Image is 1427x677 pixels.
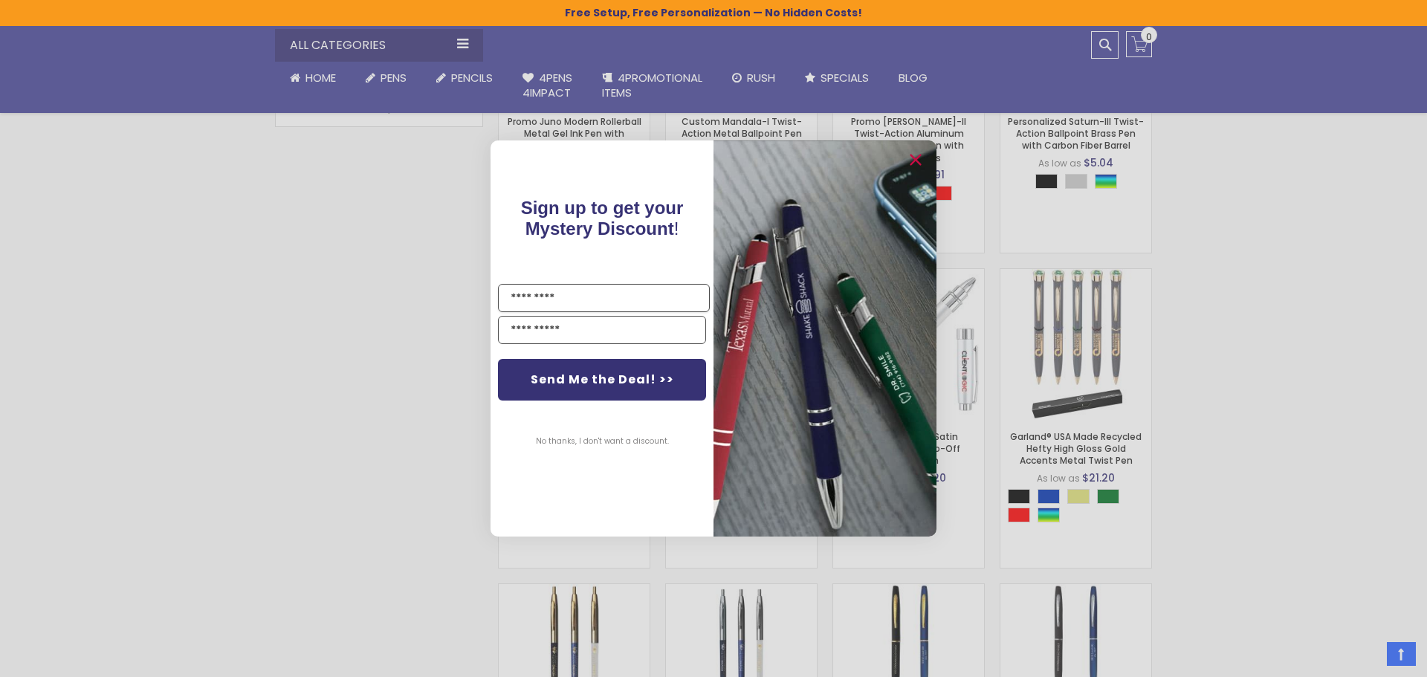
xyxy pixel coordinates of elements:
[528,423,676,460] button: No thanks, I don't want a discount.
[521,198,684,239] span: Sign up to get your Mystery Discount
[521,198,684,239] span: !
[498,359,706,401] button: Send Me the Deal! >>
[904,148,928,172] button: Close dialog
[713,140,936,537] img: pop-up-image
